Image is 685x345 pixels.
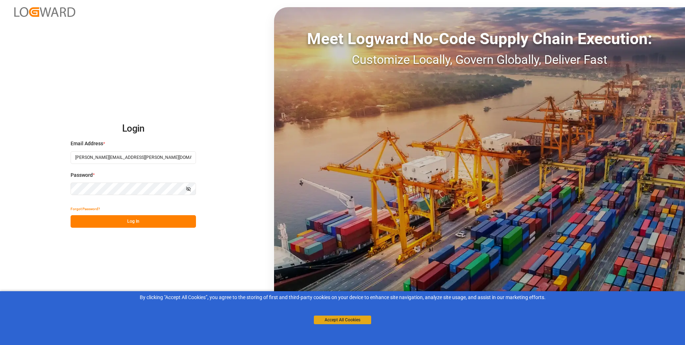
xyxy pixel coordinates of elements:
[314,316,371,324] button: Accept All Cookies
[71,140,103,147] span: Email Address
[71,215,196,228] button: Log In
[71,203,100,215] button: Forgot Password?
[71,171,93,179] span: Password
[274,27,685,51] div: Meet Logward No-Code Supply Chain Execution:
[71,117,196,140] h2: Login
[5,294,680,301] div: By clicking "Accept All Cookies”, you agree to the storing of first and third-party cookies on yo...
[14,7,75,17] img: Logward_new_orange.png
[274,51,685,69] div: Customize Locally, Govern Globally, Deliver Fast
[71,151,196,164] input: Enter your email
